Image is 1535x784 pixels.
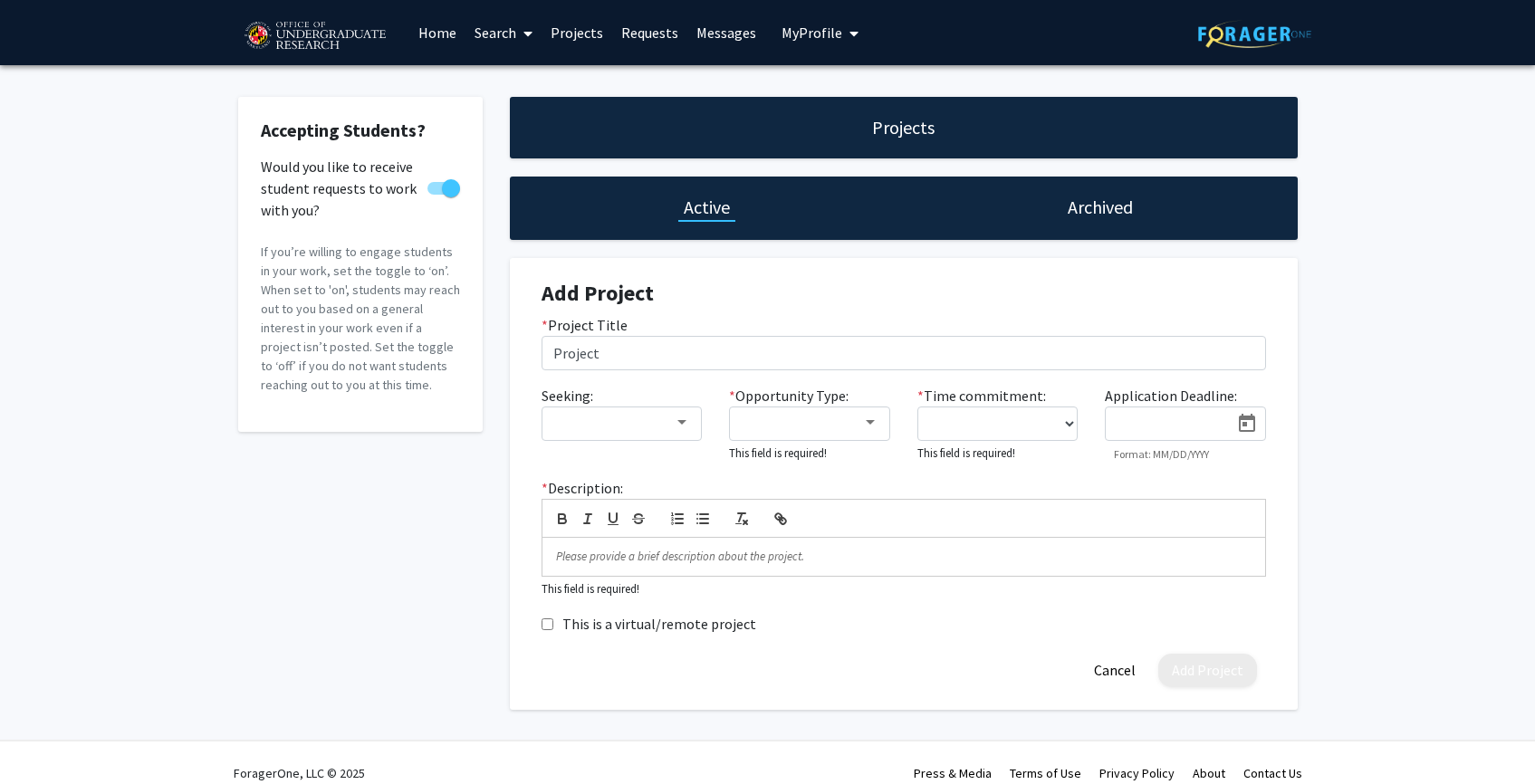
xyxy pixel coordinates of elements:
a: Search [465,1,542,64]
h1: Projects [872,115,935,140]
a: Home [409,1,465,64]
a: Messages [687,1,765,64]
h1: Active [684,195,730,220]
label: Description: [542,477,623,499]
label: Opportunity Type: [729,385,849,406]
strong: Add Project [542,279,654,307]
iframe: Chat [14,703,77,770]
label: Time commitment: [917,385,1046,406]
img: ForagerOne Logo [1198,20,1311,48]
small: This field is required! [542,581,639,596]
button: Add Project [1158,654,1257,687]
a: Requests [612,1,687,64]
button: Cancel [1080,654,1149,687]
small: This field is required! [917,445,1015,460]
span: My Profile [782,24,842,42]
label: Seeking: [542,385,593,406]
label: Project Title [542,314,628,336]
p: If you’re willing to engage students in your work, set the toggle to ‘on’. When set to 'on', stud... [261,243,460,395]
small: This field is required! [729,445,827,460]
a: Terms of Use [1010,765,1081,781]
h1: Archived [1068,195,1133,220]
a: Contact Us [1243,765,1302,781]
span: Would you like to receive student requests to work with you? [261,156,420,221]
h2: Accepting Students? [261,120,460,141]
label: Application Deadline: [1105,385,1237,406]
a: Privacy Policy [1099,765,1175,781]
a: About [1193,765,1225,781]
a: Projects [542,1,612,64]
mat-hint: Format: MM/DD/YYYY [1114,448,1209,461]
img: University of Maryland Logo [238,14,391,59]
button: Open calendar [1229,407,1265,440]
a: Press & Media [914,765,992,781]
label: This is a virtual/remote project [562,613,756,635]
